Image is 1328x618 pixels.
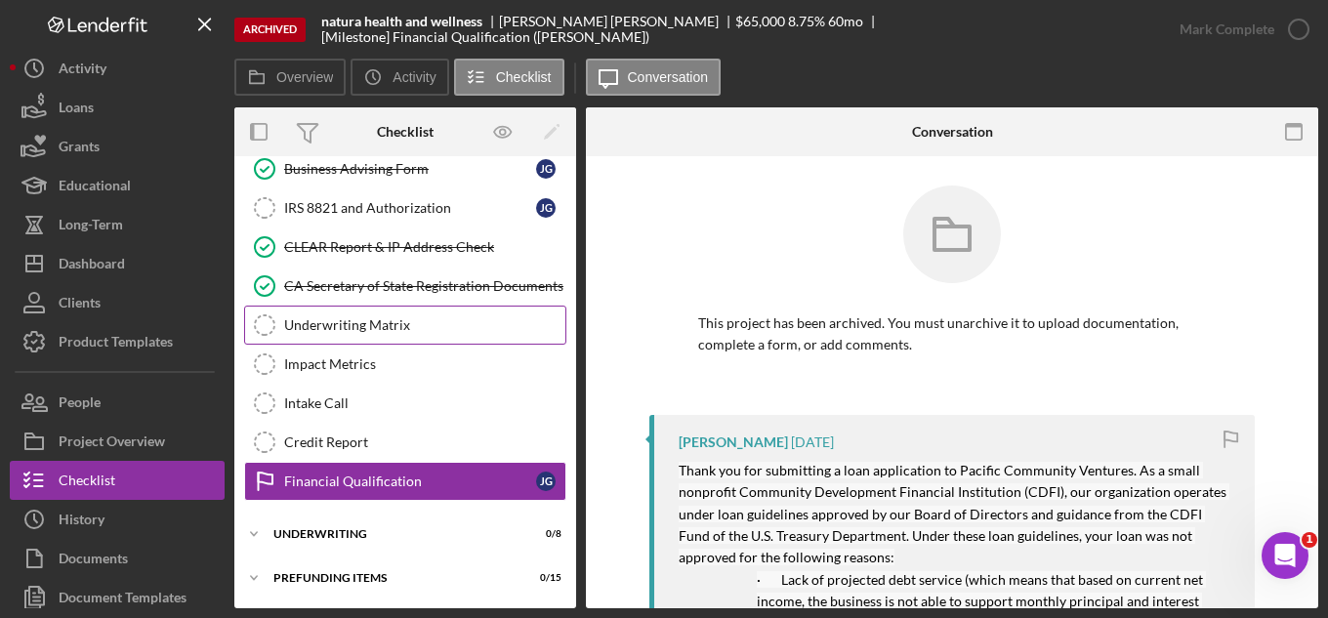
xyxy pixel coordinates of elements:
[10,500,225,539] button: History
[679,462,1229,566] mark: Thank you for submitting a loan application to Pacific Community Ventures. As a small nonprofit C...
[234,59,346,96] button: Overview
[828,14,863,29] div: 60 mo
[321,29,649,45] div: [Milestone] Financial Qualification ([PERSON_NAME])
[284,395,565,411] div: Intake Call
[10,422,225,461] button: Project Overview
[244,149,566,188] a: Business Advising Formjg
[10,461,225,500] button: Checklist
[499,14,735,29] div: [PERSON_NAME] [PERSON_NAME]
[526,528,561,540] div: 0 / 8
[59,539,128,583] div: Documents
[244,345,566,384] a: Impact Metrics
[526,572,561,584] div: 0 / 15
[10,383,225,422] button: People
[284,434,565,450] div: Credit Report
[59,88,94,132] div: Loans
[536,159,556,179] div: j g
[59,205,123,249] div: Long-Term
[284,474,536,489] div: Financial Qualification
[284,317,565,333] div: Underwriting Matrix
[276,69,333,85] label: Overview
[1262,532,1308,579] iframe: Intercom live chat
[10,322,225,361] button: Product Templates
[698,312,1206,356] p: This project has been archived. You must unarchive it to upload documentation, complete a form, o...
[10,127,225,166] button: Grants
[757,571,761,588] mark: ·
[59,166,131,210] div: Educational
[496,69,552,85] label: Checklist
[679,434,788,450] div: [PERSON_NAME]
[788,14,825,29] div: 8.75 %
[284,278,565,294] div: CA Secretary of State Registration Documents
[536,198,556,218] div: j g
[735,14,785,29] div: $65,000
[284,200,536,216] div: IRS 8821 and Authorization
[536,472,556,491] div: j g
[791,434,834,450] time: 2025-09-12 22:39
[284,239,565,255] div: CLEAR Report & IP Address Check
[454,59,564,96] button: Checklist
[10,49,225,88] button: Activity
[10,88,225,127] button: Loans
[10,205,225,244] button: Long-Term
[234,18,306,42] div: Archived
[10,539,225,578] button: Documents
[244,462,566,501] a: Financial Qualificationjg
[273,528,513,540] div: Underwriting
[1180,10,1274,49] div: Mark Complete
[628,69,709,85] label: Conversation
[284,161,536,177] div: Business Advising Form
[244,306,566,345] a: Underwriting Matrix
[244,384,566,423] a: Intake Call
[377,124,434,140] div: Checklist
[912,124,993,140] div: Conversation
[59,383,101,427] div: People
[10,283,225,322] button: Clients
[59,244,125,288] div: Dashboard
[244,227,566,267] a: CLEAR Report & IP Address Check
[273,572,513,584] div: Prefunding Items
[244,188,566,227] a: IRS 8821 and Authorizationjg
[59,500,104,544] div: History
[59,322,173,366] div: Product Templates
[1302,532,1317,548] span: 1
[10,166,225,205] button: Educational
[10,578,225,617] button: Document Templates
[1160,10,1318,49] button: Mark Complete
[351,59,448,96] button: Activity
[10,244,225,283] button: Dashboard
[244,423,566,462] a: Credit Report
[244,267,566,306] a: CA Secretary of State Registration Documents
[59,461,115,505] div: Checklist
[59,422,165,466] div: Project Overview
[59,127,100,171] div: Grants
[59,283,101,327] div: Clients
[284,356,565,372] div: Impact Metrics
[59,49,106,93] div: Activity
[586,59,722,96] button: Conversation
[393,69,436,85] label: Activity
[321,14,482,29] b: natura health and wellness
